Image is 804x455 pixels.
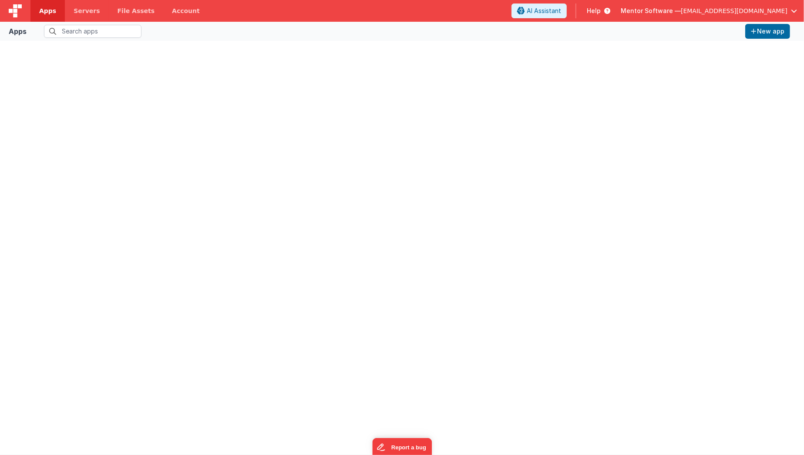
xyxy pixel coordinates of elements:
div: Apps [9,26,27,37]
button: New app [745,24,790,39]
button: Mentor Software — [EMAIL_ADDRESS][DOMAIN_NAME] [621,7,797,15]
span: Mentor Software — [621,7,681,15]
span: Help [587,7,601,15]
button: AI Assistant [511,3,567,18]
span: Apps [39,7,56,15]
input: Search apps [44,25,141,38]
span: AI Assistant [527,7,561,15]
span: Servers [74,7,100,15]
span: File Assets [118,7,155,15]
span: [EMAIL_ADDRESS][DOMAIN_NAME] [681,7,787,15]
